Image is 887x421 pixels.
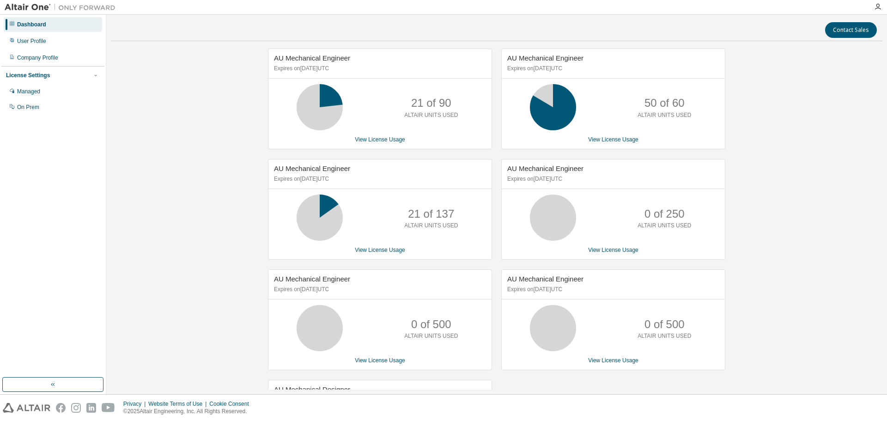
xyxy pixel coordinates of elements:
[123,400,148,408] div: Privacy
[644,95,685,111] p: 50 of 60
[71,403,81,413] img: instagram.svg
[274,54,350,62] span: AU Mechanical Engineer
[274,65,484,73] p: Expires on [DATE] UTC
[17,21,46,28] div: Dashboard
[355,247,405,253] a: View License Usage
[17,54,58,61] div: Company Profile
[404,222,458,230] p: ALTAIR UNITS USED
[274,175,484,183] p: Expires on [DATE] UTC
[17,37,46,45] div: User Profile
[274,165,350,172] span: AU Mechanical Engineer
[3,403,50,413] img: altair_logo.svg
[123,408,255,415] p: © 2025 Altair Engineering, Inc. All Rights Reserved.
[17,88,40,95] div: Managed
[56,403,66,413] img: facebook.svg
[148,400,209,408] div: Website Terms of Use
[588,136,638,143] a: View License Usage
[274,275,350,283] span: AU Mechanical Engineer
[411,317,451,332] p: 0 of 500
[274,286,484,293] p: Expires on [DATE] UTC
[6,72,50,79] div: License Settings
[17,104,39,111] div: On Prem
[825,22,877,38] button: Contact Sales
[644,317,685,332] p: 0 of 500
[507,286,717,293] p: Expires on [DATE] UTC
[404,111,458,119] p: ALTAIR UNITS USED
[355,136,405,143] a: View License Usage
[507,175,717,183] p: Expires on [DATE] UTC
[355,357,405,364] a: View License Usage
[404,332,458,340] p: ALTAIR UNITS USED
[638,222,691,230] p: ALTAIR UNITS USED
[588,247,638,253] a: View License Usage
[209,400,254,408] div: Cookie Consent
[507,165,583,172] span: AU Mechanical Engineer
[274,385,350,393] span: AU Mechanical Designer
[507,65,717,73] p: Expires on [DATE] UTC
[408,206,454,222] p: 21 of 137
[638,111,691,119] p: ALTAIR UNITS USED
[86,403,96,413] img: linkedin.svg
[507,54,583,62] span: AU Mechanical Engineer
[638,332,691,340] p: ALTAIR UNITS USED
[644,206,685,222] p: 0 of 250
[411,95,451,111] p: 21 of 90
[588,357,638,364] a: View License Usage
[5,3,120,12] img: Altair One
[102,403,115,413] img: youtube.svg
[507,275,583,283] span: AU Mechanical Engineer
